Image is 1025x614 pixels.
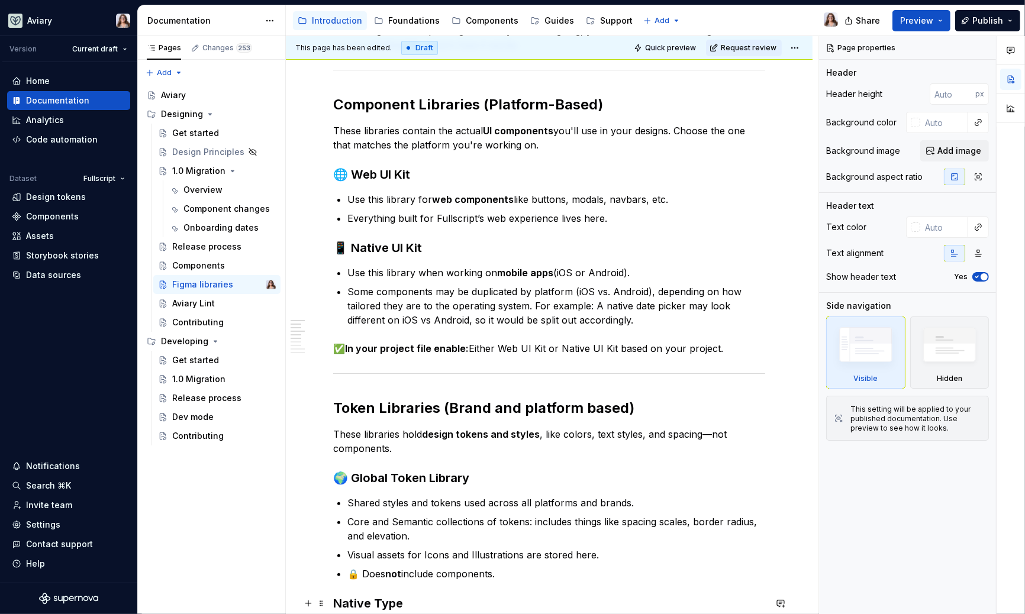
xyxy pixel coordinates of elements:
[7,111,130,130] a: Analytics
[385,568,401,580] strong: not
[640,12,684,29] button: Add
[900,15,933,27] span: Preview
[165,218,281,237] a: Onboarding dates
[645,43,696,53] span: Quick preview
[312,15,362,27] div: Introduction
[142,86,281,445] div: Page tree
[172,354,219,366] div: Get started
[955,10,1020,31] button: Publish
[920,216,968,238] input: Auto
[721,43,776,53] span: Request review
[7,496,130,515] a: Invite team
[937,145,981,157] span: Add image
[26,75,50,87] div: Home
[910,316,989,389] div: Hidden
[67,41,133,57] button: Current draft
[142,105,281,124] div: Designing
[7,130,130,149] a: Code automation
[172,241,241,253] div: Release process
[26,519,60,531] div: Settings
[7,72,130,91] a: Home
[333,240,765,256] h3: 📱 Native UI Kit
[7,91,130,110] a: Documentation
[236,43,252,53] span: 253
[293,11,367,30] a: Introduction
[826,200,874,212] div: Header text
[930,83,975,105] input: Auto
[26,230,54,242] div: Assets
[826,300,891,312] div: Side navigation
[172,411,214,423] div: Dev mode
[172,298,215,309] div: Aviary Lint
[483,125,553,137] strong: UI components
[161,335,208,347] div: Developing
[165,199,281,218] a: Component changes
[826,117,897,128] div: Background color
[153,124,281,143] a: Get started
[153,256,281,275] a: Components
[26,538,93,550] div: Contact support
[26,191,86,203] div: Design tokens
[826,88,882,100] div: Header height
[7,246,130,265] a: Storybook stories
[954,272,968,282] label: Yes
[153,370,281,389] a: 1.0 Migration
[600,15,633,27] div: Support
[183,222,259,234] div: Onboarding dates
[333,399,765,418] h2: Token Libraries (Brand and platform based)
[826,145,900,157] div: Background image
[26,480,71,492] div: Search ⌘K
[347,496,765,510] p: Shared styles and tokens used across all platforms and brands.
[72,44,118,54] span: Current draft
[153,237,281,256] a: Release process
[183,203,270,215] div: Component changes
[432,193,514,205] strong: web components
[345,342,469,354] strong: In your project file enable:
[497,267,553,279] strong: mobile apps
[824,12,838,27] img: Brittany Hogg
[706,40,782,56] button: Request review
[853,374,878,383] div: Visible
[172,430,224,442] div: Contributing
[937,374,962,383] div: Hidden
[27,15,52,27] div: Aviary
[347,266,765,280] p: Use this library when working on (iOS or Android).
[333,124,765,152] p: These libraries contain the actual you'll use in your designs. Choose the one that matches the pl...
[26,211,79,222] div: Components
[295,43,392,53] span: This page has been edited.
[153,389,281,408] a: Release process
[153,313,281,332] a: Contributing
[581,11,637,30] a: Support
[165,180,281,199] a: Overview
[116,14,130,28] img: Brittany Hogg
[7,266,130,285] a: Data sources
[347,567,765,581] p: 🔒 Does include components.
[153,408,281,426] a: Dev mode
[920,140,989,161] button: Add image
[9,174,37,183] div: Dataset
[142,86,281,105] a: Aviary
[826,171,923,183] div: Background aspect ratio
[157,68,172,77] span: Add
[826,247,884,259] div: Text alignment
[83,174,115,183] span: Fullscript
[202,43,252,53] div: Changes
[142,64,186,81] button: Add
[655,16,669,25] span: Add
[347,285,765,327] p: Some components may be duplicated by platform (iOS vs. Android), depending on how tailored they a...
[526,11,579,30] a: Guides
[333,95,765,114] h2: Component Libraries (Platform-Based)
[39,593,98,605] a: Supernova Logo
[630,40,701,56] button: Quick preview
[26,269,81,281] div: Data sources
[826,271,896,283] div: Show header text
[856,15,880,27] span: Share
[369,11,444,30] a: Foundations
[293,9,637,33] div: Page tree
[7,227,130,245] a: Assets
[2,8,135,33] button: AviaryBrittany Hogg
[172,260,225,272] div: Components
[26,95,89,106] div: Documentation
[347,515,765,543] p: Core and Semantic collections of tokens: includes things like spacing scales, border radius, and ...
[333,341,765,356] p: ✅ Either Web UI Kit or Native UI Kit based on your project.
